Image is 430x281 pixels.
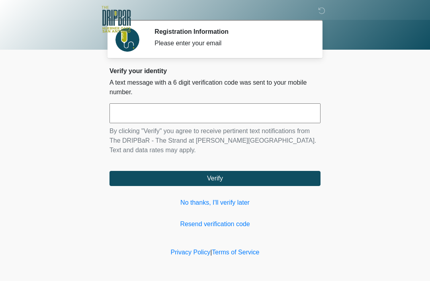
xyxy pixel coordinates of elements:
p: By clicking "Verify" you agree to receive pertinent text notifications from The DRIPBaR - The Str... [109,126,321,155]
a: No thanks, I'll verify later [109,198,321,207]
a: Resend verification code [109,219,321,229]
a: Privacy Policy [171,249,211,256]
button: Verify [109,171,321,186]
a: | [210,249,212,256]
img: Agent Avatar [115,28,139,52]
h2: Verify your identity [109,67,321,75]
p: A text message with a 6 digit verification code was sent to your mobile number. [109,78,321,97]
div: Please enter your email [154,39,309,48]
a: Terms of Service [212,249,259,256]
img: The DRIPBaR - The Strand at Huebner Oaks Logo [102,6,131,33]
